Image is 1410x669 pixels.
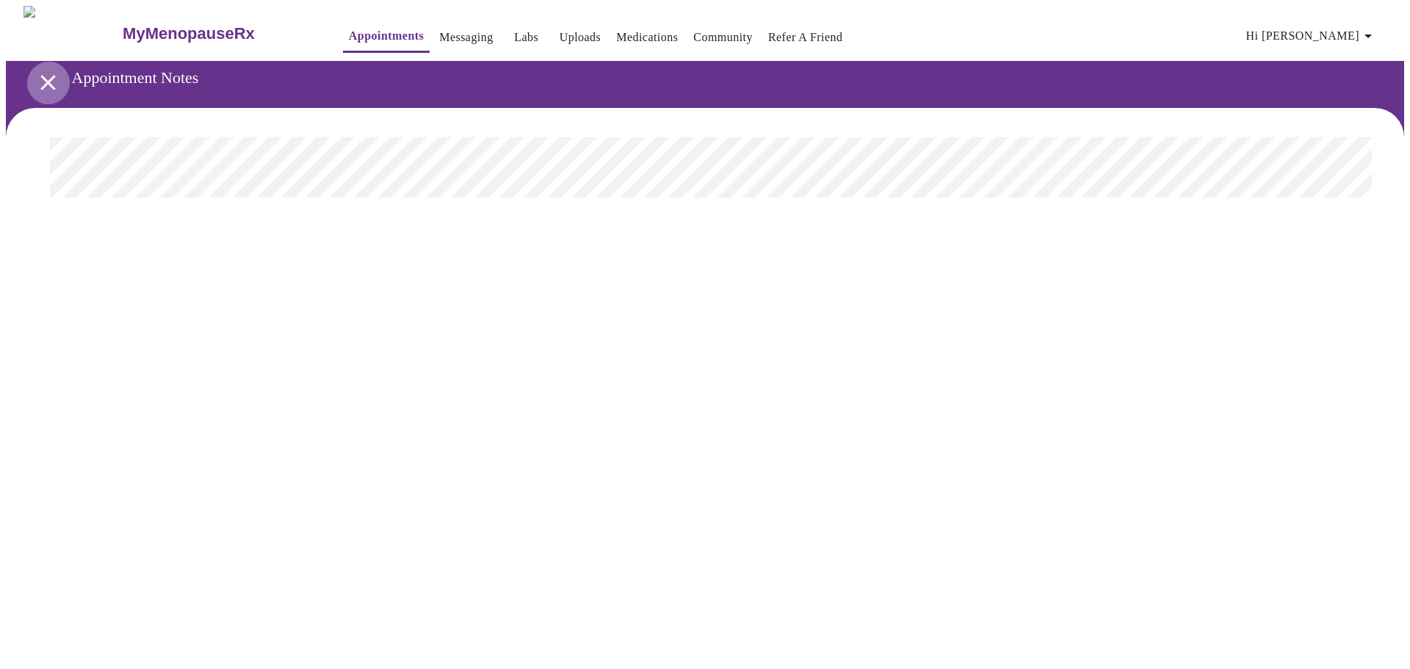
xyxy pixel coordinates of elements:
h3: MyMenopauseRx [123,24,255,43]
h3: Appointment Notes [72,68,1328,87]
a: Medications [616,27,678,48]
button: Refer a Friend [762,23,849,52]
a: Community [693,27,753,48]
button: Hi [PERSON_NAME] [1240,21,1383,51]
a: MyMenopauseRx [121,8,314,59]
a: Messaging [439,27,493,48]
button: open drawer [26,61,70,104]
a: Uploads [560,27,601,48]
a: Appointments [349,26,424,46]
span: Hi [PERSON_NAME] [1246,26,1377,46]
a: Labs [514,27,538,48]
button: Community [687,23,759,52]
button: Labs [503,23,550,52]
button: Uploads [554,23,607,52]
img: MyMenopauseRx Logo [23,6,121,61]
button: Appointments [343,21,430,53]
button: Messaging [433,23,499,52]
a: Refer a Friend [768,27,843,48]
button: Medications [610,23,684,52]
